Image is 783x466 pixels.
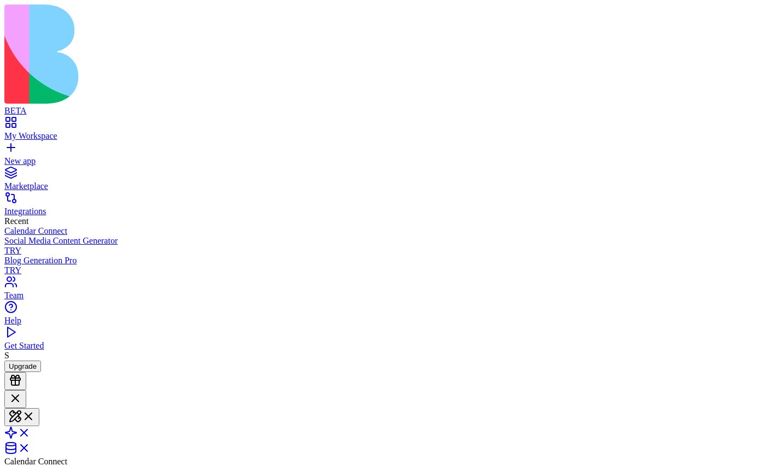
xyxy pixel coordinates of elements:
a: Help [4,306,779,326]
div: Marketplace [4,181,779,191]
a: Blog Generation ProTRY [4,256,779,275]
a: Upgrade [4,361,41,370]
div: My Workspace [4,131,779,141]
a: Integrations [4,197,779,216]
a: Marketplace [4,172,779,191]
a: Social Media Content GeneratorTRY [4,236,779,256]
span: Calendar Connect [4,457,67,466]
div: TRY [4,246,779,256]
a: Team [4,281,779,300]
div: Integrations [4,207,779,216]
a: Get Started [4,331,779,351]
a: My Workspace [4,121,779,141]
span: Recent [4,216,28,226]
div: Social Media Content Generator [4,236,779,246]
div: Get Started [4,341,779,351]
a: New app [4,146,779,166]
div: Team [4,291,779,300]
a: Calendar Connect [4,226,779,236]
img: logo [4,4,444,104]
div: BETA [4,106,779,116]
div: New app [4,156,779,166]
div: Help [4,316,779,326]
div: TRY [4,266,779,275]
a: BETA [4,96,779,116]
span: S [4,351,9,360]
button: Upgrade [4,361,41,372]
div: Blog Generation Pro [4,256,779,266]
